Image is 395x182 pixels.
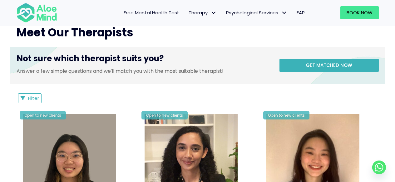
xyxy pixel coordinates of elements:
span: Free Mental Health Test [124,9,179,16]
span: Filter [28,95,39,101]
span: EAP [297,9,305,16]
h3: Not sure which therapist suits you? [17,53,270,67]
span: Meet Our Therapists [17,25,133,40]
span: Book Now [347,9,373,16]
span: Psychological Services [226,9,287,16]
img: Aloe mind Logo [17,2,57,23]
span: Therapy: submenu [209,8,218,17]
a: Psychological ServicesPsychological Services: submenu [221,6,292,19]
span: Therapy [189,9,217,16]
button: Filter Listings [18,93,42,103]
span: Get matched now [306,62,352,68]
div: Open to new clients [141,111,188,119]
a: Get matched now [279,59,379,72]
nav: Menu [65,6,309,19]
div: Open to new clients [20,111,66,119]
a: Book Now [340,6,379,19]
a: TherapyTherapy: submenu [184,6,221,19]
p: Answer a few simple questions and we'll match you with the most suitable therapist! [17,68,270,75]
a: Whatsapp [372,161,386,174]
span: Psychological Services: submenu [280,8,289,17]
div: Open to new clients [263,111,309,119]
a: EAP [292,6,309,19]
a: Free Mental Health Test [119,6,184,19]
